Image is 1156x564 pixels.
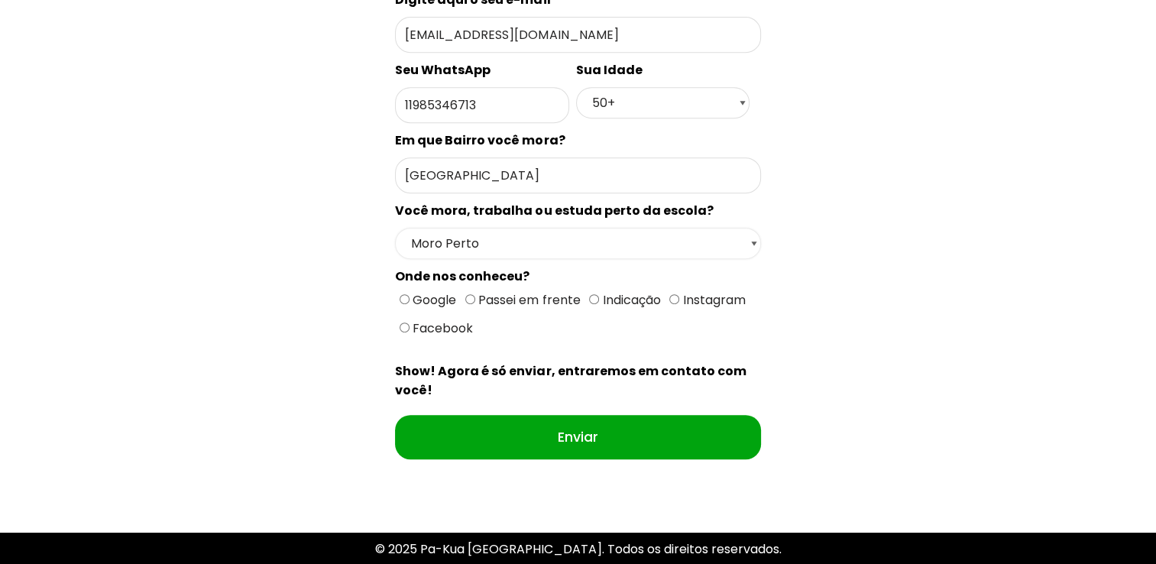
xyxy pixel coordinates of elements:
[395,202,713,219] spam: Você mora, trabalha ou estuda perto da escola?
[410,291,456,309] span: Google
[576,61,643,79] spam: Sua Idade
[475,291,580,309] span: Passei em frente
[395,362,746,399] spam: Show! Agora é só enviar, entraremos em contato com você!
[679,291,745,309] span: Instagram
[395,267,529,285] spam: Onde nos conheceu?
[410,319,473,337] span: Facebook
[669,294,679,304] input: Instagram
[395,131,565,149] spam: Em que Bairro você mora?
[400,323,410,332] input: Facebook
[400,294,410,304] input: Google
[465,294,475,304] input: Passei em frente
[599,291,660,309] span: Indicação
[395,415,760,459] input: Enviar
[143,539,1014,559] p: © 2025 Pa-Kua [GEOGRAPHIC_DATA]. Todos os direitos reservados.
[589,294,599,304] input: Indicação
[395,61,491,79] spam: Seu WhatsApp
